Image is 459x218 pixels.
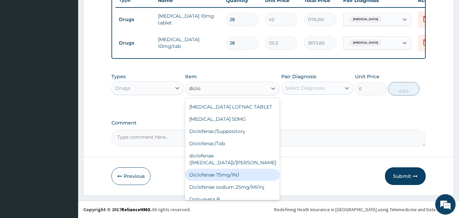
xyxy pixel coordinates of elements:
[185,137,280,150] div: Diclofenac/Tab
[185,150,280,169] div: diclofenae ([MEDICAL_DATA])/[PERSON_NAME]
[385,167,426,185] button: Submit
[83,206,152,213] strong: Copyright © 2017 .
[185,101,280,113] div: [MEDICAL_DATA] LOFNAC TABLET
[274,206,454,213] div: Redefining Heath Insurance in [GEOGRAPHIC_DATA] using Telemedicine and Data Science!
[111,120,426,126] label: Comment
[39,66,94,134] span: We're online!
[185,193,280,212] div: Dolo-meta B (Diclofenae+vitbco)/CAP
[155,33,223,53] td: [MEDICAL_DATA] 10mg/tab
[185,73,197,80] label: Item
[35,38,114,47] div: Chat with us now
[355,73,379,80] label: Unit Price
[116,13,155,26] td: Drugs
[185,181,280,193] div: Diclofenae sodium 25mg/Ml/inj
[13,34,28,51] img: d_794563401_company_1708531726252_794563401
[155,9,223,30] td: [MEDICAL_DATA] 10mg tablet
[121,206,151,213] a: RelianceHMO
[281,73,316,80] label: Pair Diagnosis
[111,3,128,20] div: Minimize live chat window
[350,16,382,23] span: [MEDICAL_DATA]
[111,167,151,185] button: Previous
[185,113,280,125] div: [MEDICAL_DATA] 50MG
[350,39,382,46] span: [MEDICAL_DATA]
[285,85,325,91] div: Select Diagnosis
[78,201,459,218] footer: All rights reserved.
[116,37,155,49] td: Drugs
[185,169,280,181] div: Diclofenae 75mg/INJ
[115,85,130,91] div: Drugs
[185,125,280,137] div: Diclofenac/Suppository
[3,146,129,169] textarea: Type your message and hit 'Enter'
[388,82,420,96] button: Add
[111,74,126,80] label: Types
